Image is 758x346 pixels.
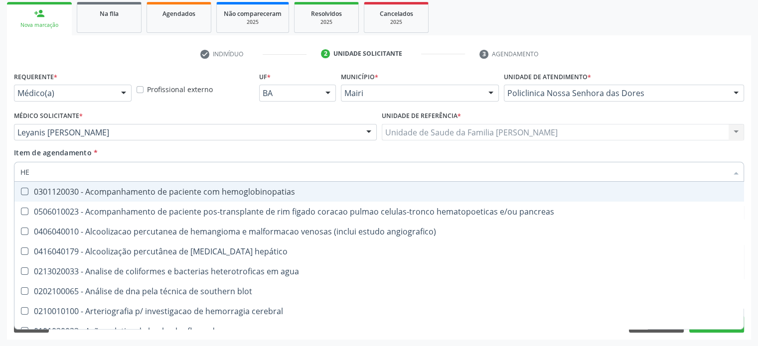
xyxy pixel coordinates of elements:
[224,18,282,26] div: 2025
[224,9,282,18] span: Não compareceram
[321,49,330,58] div: 2
[371,18,421,26] div: 2025
[382,109,461,124] label: Unidade de referência
[504,69,591,85] label: Unidade de atendimento
[302,18,351,26] div: 2025
[14,69,57,85] label: Requerente
[311,9,342,18] span: Resolvidos
[147,84,213,95] label: Profissional externo
[100,9,119,18] span: Na fila
[380,9,413,18] span: Cancelados
[34,8,45,19] div: person_add
[333,49,402,58] div: Unidade solicitante
[17,127,356,137] span: Leyanis [PERSON_NAME]
[14,148,92,157] span: Item de agendamento
[344,88,479,98] span: Mairi
[507,88,724,98] span: Policlinica Nossa Senhora das Dores
[341,69,378,85] label: Município
[263,88,315,98] span: BA
[162,9,195,18] span: Agendados
[259,69,271,85] label: UF
[14,21,65,29] div: Nova marcação
[17,88,111,98] span: Médico(a)
[20,162,728,182] input: Buscar por procedimentos
[14,109,83,124] label: Médico Solicitante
